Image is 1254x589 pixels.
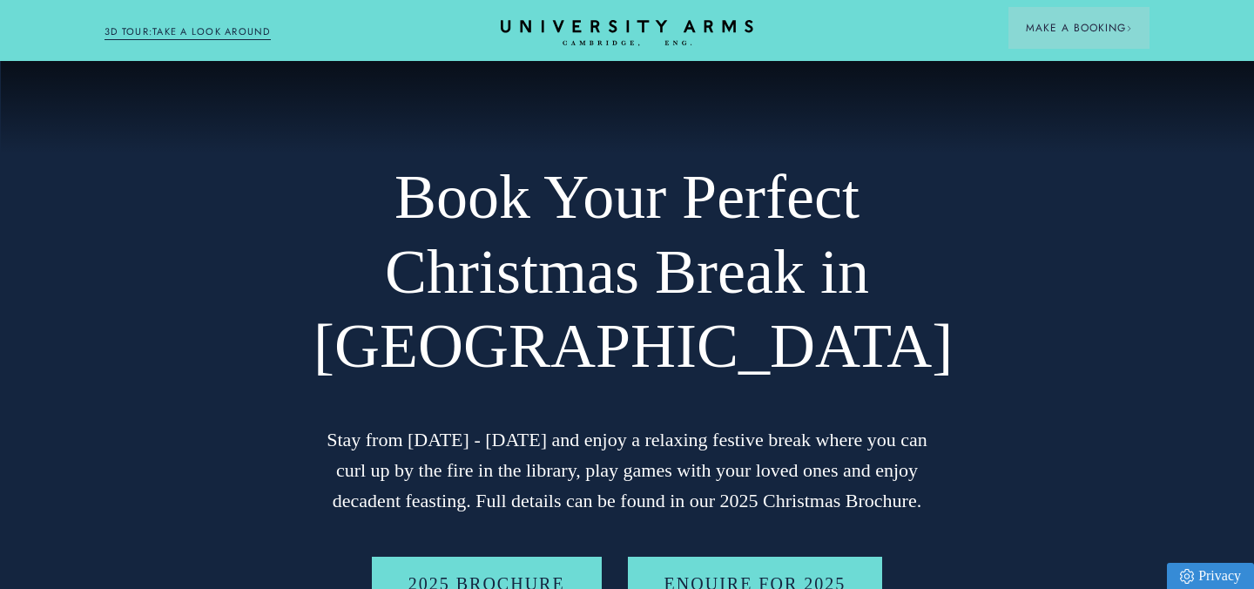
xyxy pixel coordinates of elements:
p: Stay from [DATE] - [DATE] and enjoy a relaxing festive break where you can curl up by the fire in... [313,424,940,517]
a: Home [501,20,753,47]
a: Privacy [1167,563,1254,589]
img: Privacy [1180,569,1194,584]
span: Make a Booking [1026,20,1132,36]
img: Arrow icon [1126,25,1132,31]
h1: Book Your Perfect Christmas Break in [GEOGRAPHIC_DATA] [313,160,940,384]
button: Make a BookingArrow icon [1008,7,1149,49]
a: 3D TOUR:TAKE A LOOK AROUND [104,24,271,40]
